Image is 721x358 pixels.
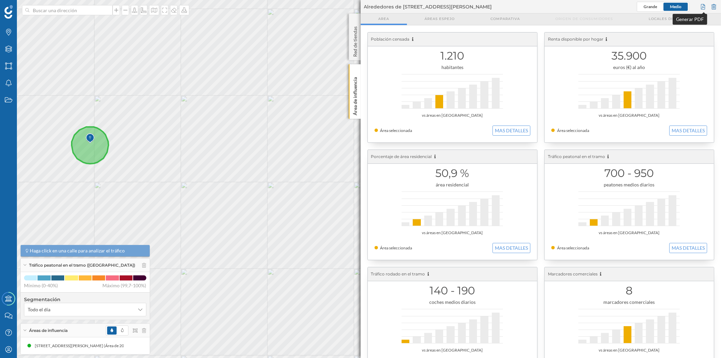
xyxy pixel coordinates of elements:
[28,306,50,313] span: Todo el día
[551,347,707,354] div: vs áreas en [GEOGRAPHIC_DATA]
[352,24,358,57] p: Red de tiendas
[375,181,530,188] div: área residencial
[551,229,707,236] div: vs áreas en [GEOGRAPHIC_DATA]
[375,112,530,119] div: vs áreas en [GEOGRAPHIC_DATA]
[375,64,530,71] div: habitantes
[103,282,146,289] span: Máximo (99,7-100%)
[35,342,160,349] div: [STREET_ADDRESS][PERSON_NAME] (Área de 200 metros de radio)
[669,243,707,253] button: MAS DETALLES
[24,296,146,303] h4: Segmentación
[545,150,714,164] div: Tráfico peatonal en el tramo
[24,282,58,289] span: Mínimo (0-40%)
[14,5,38,11] span: Soporte
[375,229,530,236] div: vs áreas en [GEOGRAPHIC_DATA]
[375,347,530,354] div: vs áreas en [GEOGRAPHIC_DATA]
[4,5,13,19] img: Geoblink Logo
[375,284,530,297] h1: 140 - 190
[551,49,707,62] h1: 35.900
[644,4,657,9] span: Grande
[673,14,707,25] div: Generar PDF
[492,243,530,253] button: MAS DETALLES
[30,247,125,254] span: Haga click en una calle para analizar el tráfico
[669,126,707,136] button: MAS DETALLES
[29,328,68,334] span: Áreas de influencia
[378,16,389,21] span: Area
[545,267,714,281] div: Marcadores comerciales
[545,32,714,46] div: Renta disponible por hogar
[557,128,589,133] span: Área seleccionada
[555,16,613,21] span: Origen de consumidores
[557,245,589,250] span: Área seleccionada
[375,49,530,62] h1: 1.210
[364,3,492,10] span: Alrededores de [STREET_ADDRESS][PERSON_NAME]
[380,245,412,250] span: Área seleccionada
[670,4,681,9] span: Medio
[380,128,412,133] span: Área seleccionada
[649,16,696,21] span: Locales disponibles
[375,299,530,306] div: coches medios diarios
[551,181,707,188] div: peatones medios diarios
[368,32,537,46] div: Población censada
[551,284,707,297] h1: 8
[352,74,358,115] p: Área de influencia
[551,64,707,71] div: euros (€) al año
[368,150,537,164] div: Porcentaje de área residencial
[551,112,707,119] div: vs áreas en [GEOGRAPHIC_DATA]
[551,167,707,180] h1: 700 - 950
[551,299,707,306] div: marcadores comerciales
[29,262,135,268] span: Tráfico peatonal en el tramo ([GEOGRAPHIC_DATA])
[490,16,520,21] span: Comparativa
[492,126,530,136] button: MAS DETALLES
[368,267,537,281] div: Tráfico rodado en el tramo
[375,167,530,180] h1: 50,9 %
[86,132,94,145] img: Marker
[425,16,455,21] span: Áreas espejo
